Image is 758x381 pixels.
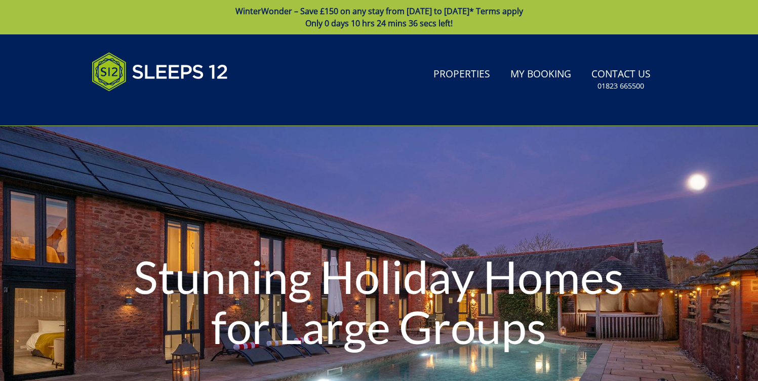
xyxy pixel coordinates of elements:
small: 01823 665500 [597,81,644,91]
span: Only 0 days 10 hrs 24 mins 36 secs left! [305,18,453,29]
iframe: Customer reviews powered by Trustpilot [87,103,193,112]
h1: Stunning Holiday Homes for Large Groups [114,231,645,372]
img: Sleeps 12 [92,47,228,97]
a: My Booking [506,63,575,86]
a: Properties [429,63,494,86]
a: Contact Us01823 665500 [587,63,655,96]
